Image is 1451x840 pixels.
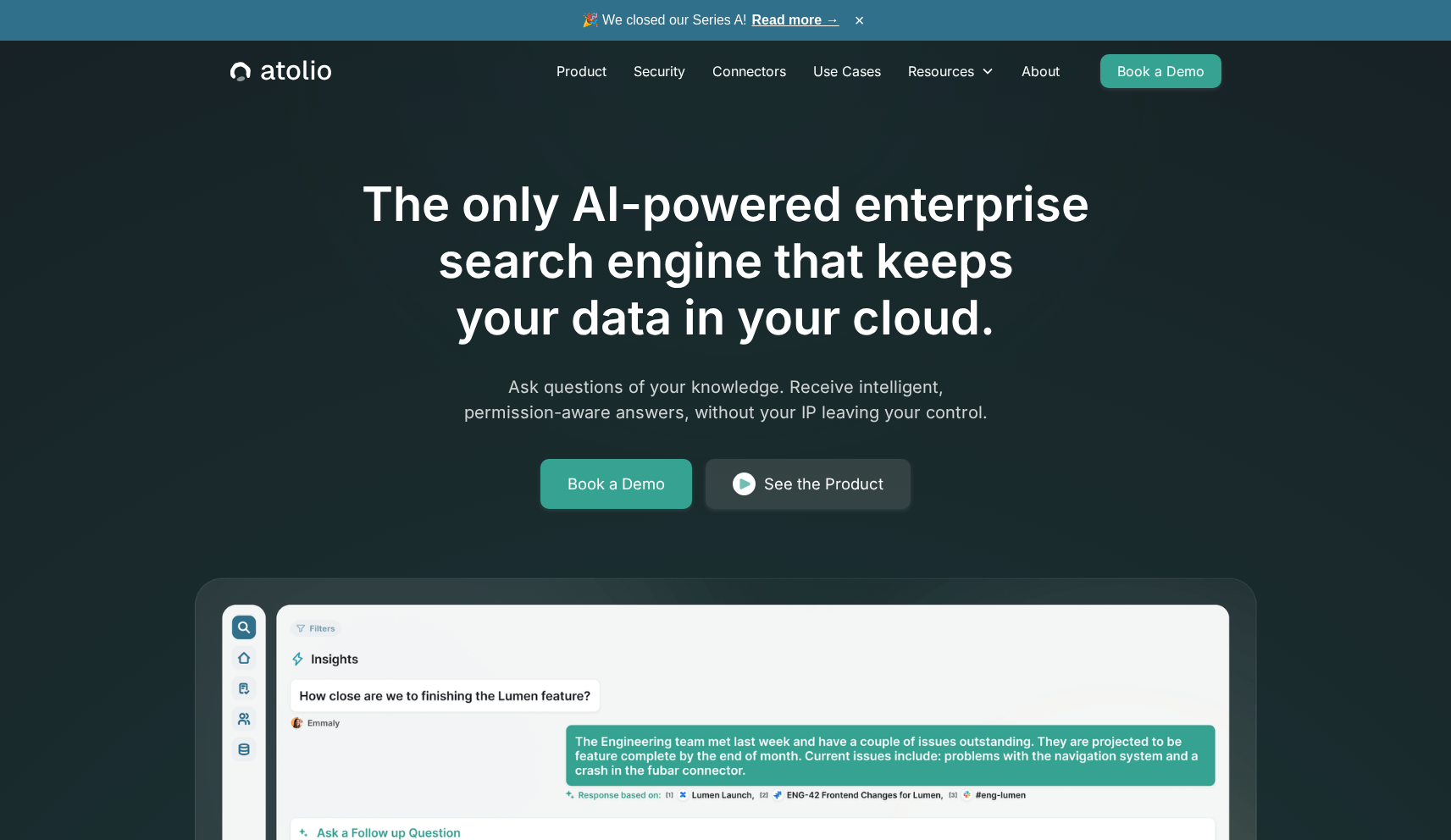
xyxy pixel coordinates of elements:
button: × [850,11,870,30]
a: Security [620,54,699,88]
a: Book a Demo [540,459,692,510]
span: 🎉 We closed our Series A! [582,10,839,30]
div: Resources [894,54,1008,88]
a: About [1008,54,1073,88]
a: Book a Demo [1100,54,1221,88]
a: See the Product [706,459,911,510]
a: Product [543,54,620,88]
a: home [230,60,331,82]
div: Resources [908,61,974,81]
p: Ask questions of your knowledge. Receive intelligent, permission-aware answers, without your IP l... [401,374,1051,425]
h1: The only AI-powered enterprise search engine that keeps your data in your cloud. [292,176,1160,347]
a: Use Cases [800,54,894,88]
a: Connectors [699,54,800,88]
a: Read more → [752,13,839,27]
div: See the Product [764,472,883,496]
